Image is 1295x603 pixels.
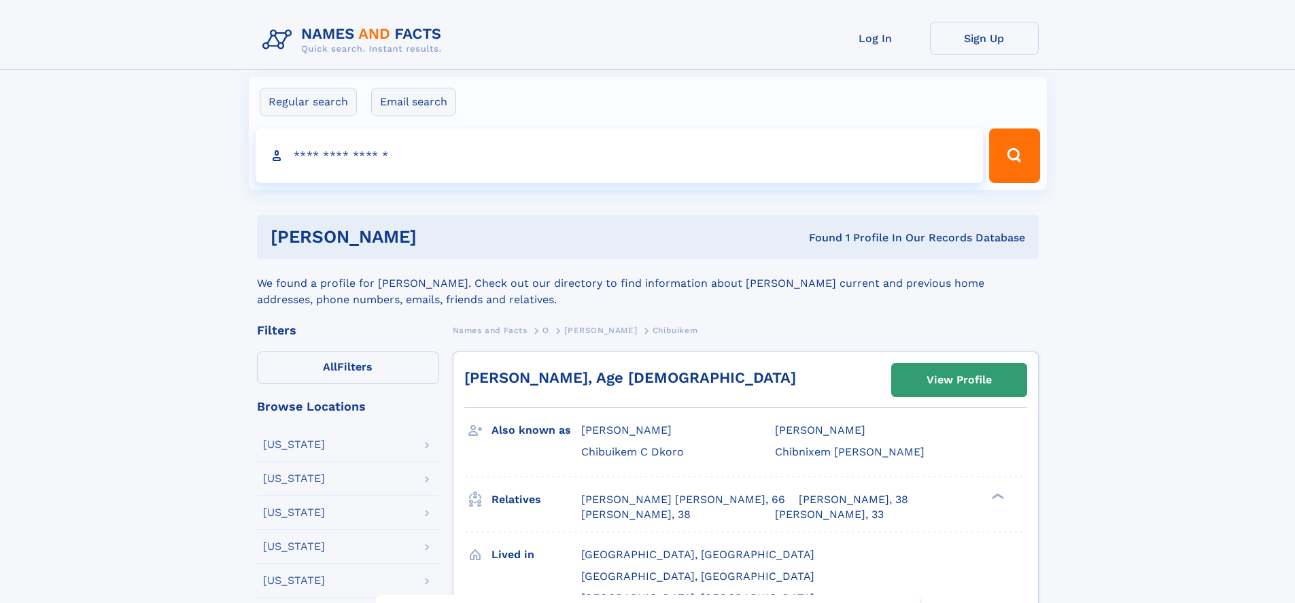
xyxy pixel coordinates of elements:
[581,445,684,458] span: Chibuikem C Dkoro
[263,507,325,518] div: [US_STATE]
[564,322,637,339] a: [PERSON_NAME]
[271,228,613,245] h1: [PERSON_NAME]
[257,259,1039,308] div: We found a profile for [PERSON_NAME]. Check out our directory to find information about [PERSON_N...
[263,575,325,586] div: [US_STATE]
[257,324,439,337] div: Filters
[581,548,814,561] span: [GEOGRAPHIC_DATA], [GEOGRAPHIC_DATA]
[581,507,691,522] a: [PERSON_NAME], 38
[775,424,865,436] span: [PERSON_NAME]
[323,360,337,373] span: All
[989,128,1039,183] button: Search Button
[453,322,528,339] a: Names and Facts
[542,322,549,339] a: O
[892,364,1026,396] a: View Profile
[257,351,439,384] label: Filters
[775,445,925,458] span: Chibnixem [PERSON_NAME]
[263,473,325,484] div: [US_STATE]
[581,570,814,583] span: [GEOGRAPHIC_DATA], [GEOGRAPHIC_DATA]
[927,364,992,396] div: View Profile
[491,419,581,442] h3: Also known as
[263,541,325,552] div: [US_STATE]
[260,88,357,116] label: Regular search
[263,439,325,450] div: [US_STATE]
[612,230,1025,245] div: Found 1 Profile In Our Records Database
[988,492,1005,500] div: ❯
[653,326,697,335] span: Chibuikem
[799,492,908,507] a: [PERSON_NAME], 38
[464,369,796,386] a: [PERSON_NAME], Age [DEMOGRAPHIC_DATA]
[256,128,984,183] input: search input
[491,488,581,511] h3: Relatives
[564,326,637,335] span: [PERSON_NAME]
[371,88,456,116] label: Email search
[257,400,439,413] div: Browse Locations
[491,543,581,566] h3: Lived in
[581,424,672,436] span: [PERSON_NAME]
[542,326,549,335] span: O
[930,22,1039,55] a: Sign Up
[821,22,930,55] a: Log In
[581,492,785,507] a: [PERSON_NAME] [PERSON_NAME], 66
[257,22,453,58] img: Logo Names and Facts
[775,507,884,522] a: [PERSON_NAME], 33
